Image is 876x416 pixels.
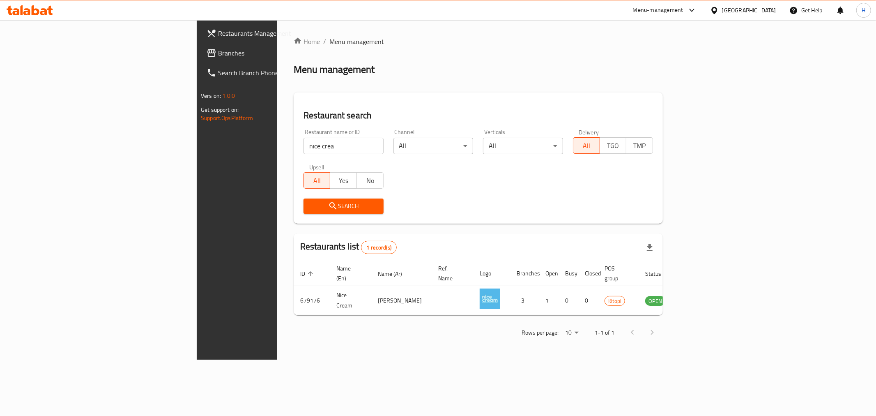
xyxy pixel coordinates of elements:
[300,240,397,254] h2: Restaurants list
[333,175,354,187] span: Yes
[539,286,559,315] td: 1
[640,238,660,257] div: Export file
[600,137,627,154] button: TGO
[573,137,600,154] button: All
[201,90,221,101] span: Version:
[200,63,343,83] a: Search Branch Phone
[200,23,343,43] a: Restaurants Management
[303,138,384,154] input: Search for restaurant name or ID..
[633,5,683,15] div: Menu-management
[562,327,582,339] div: Rows per page:
[307,175,327,187] span: All
[294,37,663,46] nav: breadcrumb
[603,140,623,152] span: TGO
[371,286,432,315] td: [PERSON_NAME]
[595,328,614,338] p: 1-1 of 1
[336,263,361,283] span: Name (En)
[303,199,384,214] button: Search
[645,296,665,306] span: OPEN
[605,296,625,306] span: Kitopi
[438,263,463,283] span: Ref. Name
[579,129,599,135] label: Delivery
[578,286,598,315] td: 0
[309,164,324,170] label: Upsell
[630,140,650,152] span: TMP
[645,269,672,279] span: Status
[559,261,578,286] th: Busy
[539,261,559,286] th: Open
[218,28,336,38] span: Restaurants Management
[360,175,380,187] span: No
[393,138,474,154] div: All
[294,63,375,76] h2: Menu management
[303,109,653,122] h2: Restaurant search
[578,261,598,286] th: Closed
[303,172,331,189] button: All
[510,261,539,286] th: Branches
[201,104,239,115] span: Get support on:
[480,289,500,309] img: Nice Cream
[522,328,559,338] p: Rows per page:
[201,113,253,123] a: Support.OpsPlatform
[559,286,578,315] td: 0
[300,269,316,279] span: ID
[294,261,710,315] table: enhanced table
[378,269,413,279] span: Name (Ar)
[483,138,563,154] div: All
[722,6,776,15] div: [GEOGRAPHIC_DATA]
[510,286,539,315] td: 3
[605,263,629,283] span: POS group
[329,37,384,46] span: Menu management
[218,48,336,58] span: Branches
[310,201,377,211] span: Search
[577,140,597,152] span: All
[222,90,235,101] span: 1.0.0
[862,6,865,15] span: H
[356,172,384,189] button: No
[330,172,357,189] button: Yes
[473,261,510,286] th: Logo
[200,43,343,63] a: Branches
[626,137,653,154] button: TMP
[330,286,371,315] td: Nice Cream
[218,68,336,78] span: Search Branch Phone
[361,244,396,252] span: 1 record(s)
